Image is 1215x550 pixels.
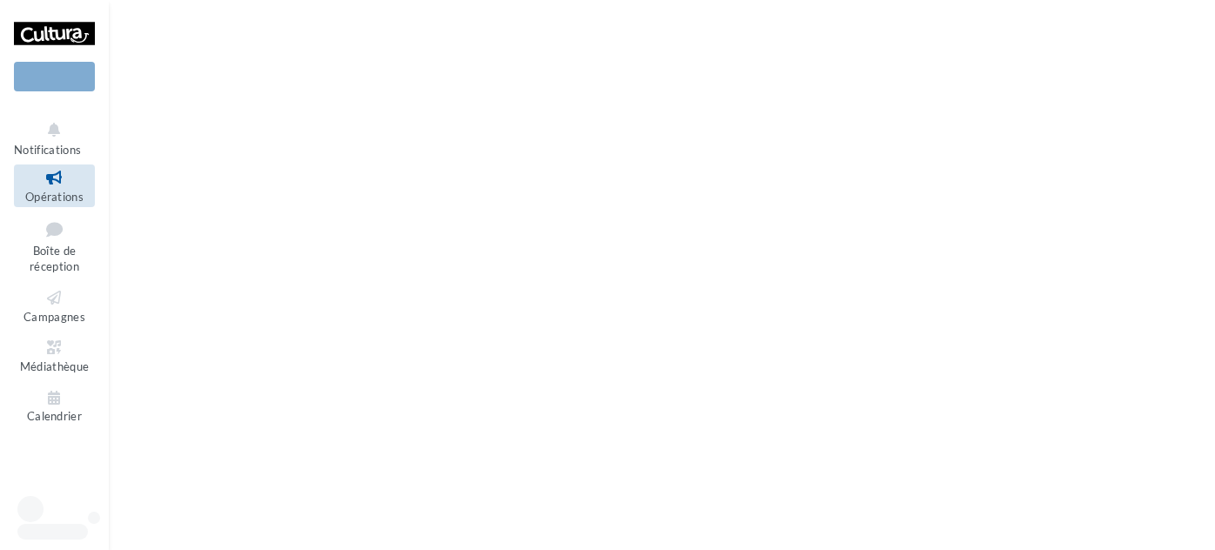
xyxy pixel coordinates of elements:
span: Notifications [14,143,81,157]
a: Calendrier [14,385,95,427]
a: Boîte de réception [14,214,95,278]
span: Opérations [25,190,84,204]
a: Campagnes [14,285,95,327]
a: Opérations [14,164,95,207]
div: Nouvelle campagne [14,62,95,91]
a: Médiathèque [14,334,95,377]
span: Campagnes [23,310,85,324]
span: Calendrier [27,410,82,424]
span: Boîte de réception [30,244,79,274]
span: Médiathèque [20,359,90,373]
